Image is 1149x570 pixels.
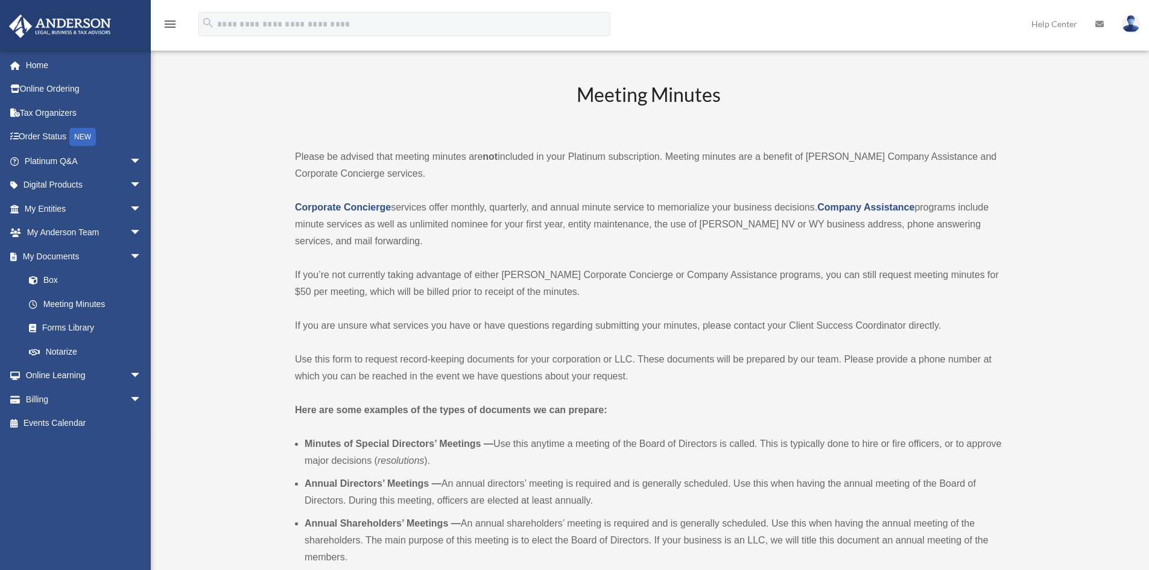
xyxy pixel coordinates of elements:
[17,316,160,340] a: Forms Library
[1122,15,1140,33] img: User Pic
[305,478,442,489] b: Annual Directors’ Meetings —
[295,317,1002,334] p: If you are unsure what services you have or have questions regarding submitting your minutes, ple...
[8,387,160,411] a: Billingarrow_drop_down
[8,411,160,435] a: Events Calendar
[5,14,115,38] img: Anderson Advisors Platinum Portal
[130,173,154,198] span: arrow_drop_down
[8,125,160,150] a: Order StatusNEW
[8,221,160,245] a: My Anderson Teamarrow_drop_down
[130,364,154,388] span: arrow_drop_down
[305,518,461,528] b: Annual Shareholders’ Meetings —
[295,351,1002,385] p: Use this form to request record-keeping documents for your corporation or LLC. These documents wi...
[817,202,914,212] a: Company Assistance
[483,151,498,162] strong: not
[163,21,177,31] a: menu
[130,197,154,221] span: arrow_drop_down
[8,244,160,268] a: My Documentsarrow_drop_down
[69,128,96,146] div: NEW
[8,77,160,101] a: Online Ordering
[8,173,160,197] a: Digital Productsarrow_drop_down
[295,202,391,212] a: Corporate Concierge
[130,221,154,245] span: arrow_drop_down
[8,149,160,173] a: Platinum Q&Aarrow_drop_down
[8,197,160,221] a: My Entitiesarrow_drop_down
[305,439,493,449] b: Minutes of Special Directors’ Meetings —
[295,148,1002,182] p: Please be advised that meeting minutes are included in your Platinum subscription. Meeting minute...
[130,149,154,174] span: arrow_drop_down
[201,16,215,30] i: search
[130,387,154,412] span: arrow_drop_down
[295,405,607,415] strong: Here are some examples of the types of documents we can prepare:
[295,81,1002,131] h2: Meeting Minutes
[163,17,177,31] i: menu
[130,244,154,269] span: arrow_drop_down
[378,455,424,466] em: resolutions
[8,364,160,388] a: Online Learningarrow_drop_down
[305,435,1002,469] li: Use this anytime a meeting of the Board of Directors is called. This is typically done to hire or...
[17,292,154,316] a: Meeting Minutes
[305,515,1002,566] li: An annual shareholders’ meeting is required and is generally scheduled. Use this when having the ...
[295,267,1002,300] p: If you’re not currently taking advantage of either [PERSON_NAME] Corporate Concierge or Company A...
[17,340,160,364] a: Notarize
[305,475,1002,509] li: An annual directors’ meeting is required and is generally scheduled. Use this when having the ann...
[8,101,160,125] a: Tax Organizers
[17,268,160,293] a: Box
[8,53,160,77] a: Home
[295,199,1002,250] p: services offer monthly, quarterly, and annual minute service to memorialize your business decisio...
